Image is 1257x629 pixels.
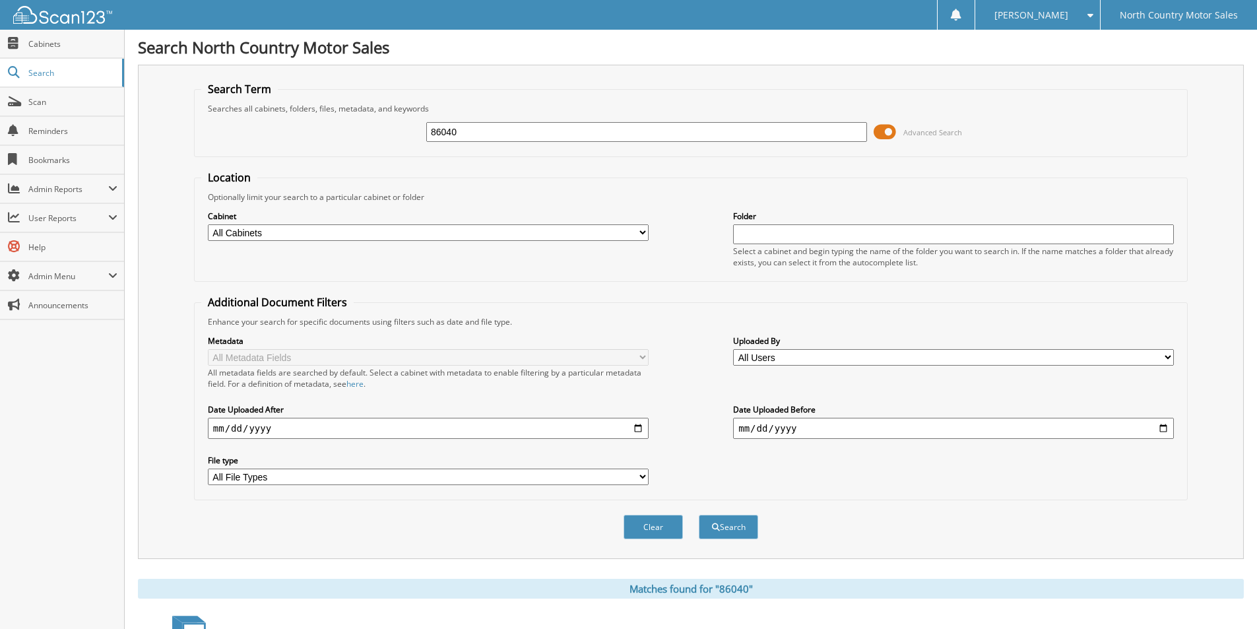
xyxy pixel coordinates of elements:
[138,36,1244,58] h1: Search North Country Motor Sales
[28,271,108,282] span: Admin Menu
[201,103,1180,114] div: Searches all cabinets, folders, files, metadata, and keywords
[13,6,112,24] img: scan123-logo-white.svg
[201,316,1180,327] div: Enhance your search for specific documents using filters such as date and file type.
[201,191,1180,203] div: Optionally limit your search to a particular cabinet or folder
[201,82,278,96] legend: Search Term
[28,67,115,79] span: Search
[208,418,649,439] input: start
[201,170,257,185] legend: Location
[28,38,117,50] span: Cabinets
[733,211,1174,222] label: Folder
[208,367,649,389] div: All metadata fields are searched by default. Select a cabinet with metadata to enable filtering b...
[28,125,117,137] span: Reminders
[208,455,649,466] label: File type
[699,515,758,539] button: Search
[208,335,649,347] label: Metadata
[208,211,649,222] label: Cabinet
[1120,11,1238,19] span: North Country Motor Sales
[733,418,1174,439] input: end
[346,378,364,389] a: here
[903,127,962,137] span: Advanced Search
[624,515,683,539] button: Clear
[733,335,1174,347] label: Uploaded By
[208,404,649,415] label: Date Uploaded After
[28,213,108,224] span: User Reports
[28,96,117,108] span: Scan
[28,300,117,311] span: Announcements
[733,404,1174,415] label: Date Uploaded Before
[201,295,354,310] legend: Additional Document Filters
[28,183,108,195] span: Admin Reports
[28,154,117,166] span: Bookmarks
[138,579,1244,599] div: Matches found for "86040"
[733,246,1174,268] div: Select a cabinet and begin typing the name of the folder you want to search in. If the name match...
[28,242,117,253] span: Help
[994,11,1068,19] span: [PERSON_NAME]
